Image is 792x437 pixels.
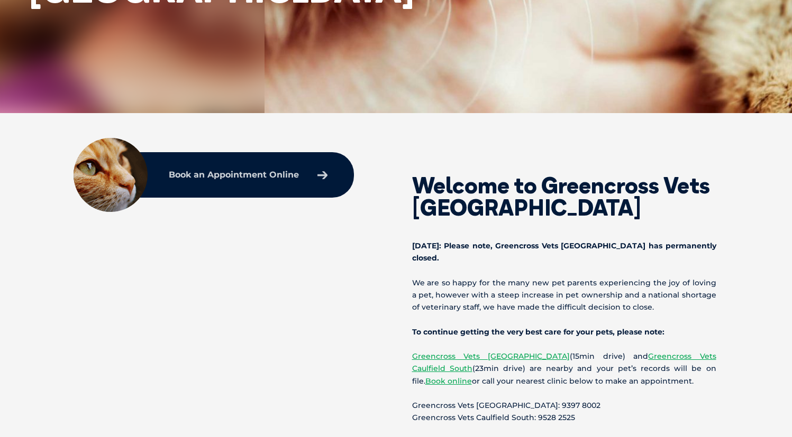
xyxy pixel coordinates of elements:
p: Greencross Vets [GEOGRAPHIC_DATA]: 9397 8002 Greencross Vets Caulfield South: 9528 2525 [412,399,716,424]
a: Greencross Vets [GEOGRAPHIC_DATA] [412,351,570,361]
b: To continue getting the very best care for your pets, please note: [412,327,664,337]
h2: Welcome to Greencross Vets [GEOGRAPHIC_DATA] [412,174,716,219]
p: We are so happy for the many new pet parents experiencing the joy of loving a pet, however with a... [412,277,716,314]
b: [DATE]: Please note, Greencross Vets [GEOGRAPHIC_DATA] has permanently closed. [412,241,716,263]
p: Book an Appointment Online [169,171,299,179]
p: (15min drive) and (23min drive) are nearby and your pet’s records will be on file. or call your n... [412,350,716,387]
a: Book online [425,376,472,386]
a: Book an Appointment Online [163,165,333,184]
